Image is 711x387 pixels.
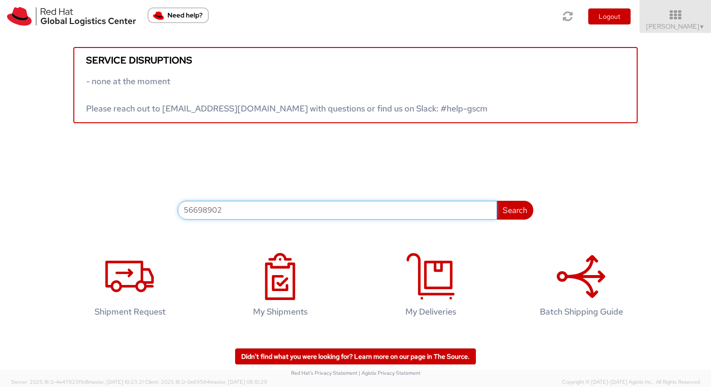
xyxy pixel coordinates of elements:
[521,307,642,316] h4: Batch Shipping Guide
[210,243,351,331] a: My Shipments
[73,47,638,123] a: Service disruptions - none at the moment Please reach out to [EMAIL_ADDRESS][DOMAIN_NAME] with qu...
[497,201,533,220] button: Search
[370,307,491,316] h4: My Deliveries
[511,243,652,331] a: Batch Shipping Guide
[7,7,136,26] img: rh-logistics-00dfa346123c4ec078e1.svg
[291,370,357,376] a: Red Hat's Privacy Statement
[88,379,143,385] span: master, [DATE] 10:23:21
[699,23,705,31] span: ▼
[86,55,625,65] h5: Service disruptions
[59,243,200,331] a: Shipment Request
[86,76,488,114] span: - none at the moment Please reach out to [EMAIL_ADDRESS][DOMAIN_NAME] with questions or find us o...
[178,201,497,220] input: Enter the tracking number or ship request number (at least 4 chars)
[220,307,341,316] h4: My Shipments
[11,379,143,385] span: Server: 2025.18.0-4e47823f9d1
[235,348,476,364] a: Didn't find what you were looking for? Learn more on our page in The Source.
[359,370,420,376] a: | Agistix Privacy Statement
[145,379,267,385] span: Client: 2025.18.0-0e69584
[588,8,631,24] button: Logout
[360,243,501,331] a: My Deliveries
[562,379,700,386] span: Copyright © [DATE]-[DATE] Agistix Inc., All Rights Reserved
[210,379,267,385] span: master, [DATE] 08:10:29
[69,307,190,316] h4: Shipment Request
[148,8,209,23] button: Need help?
[646,22,705,31] span: [PERSON_NAME]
